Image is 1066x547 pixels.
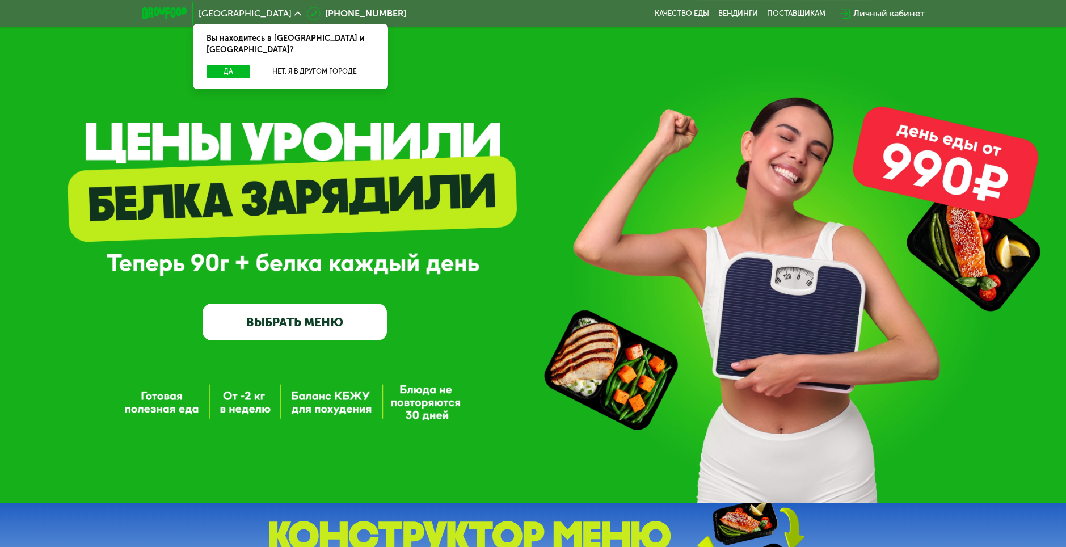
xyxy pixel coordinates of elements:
[853,7,925,20] div: Личный кабинет
[207,65,250,78] button: Да
[255,65,374,78] button: Нет, я в другом городе
[655,9,709,18] a: Качество еды
[203,304,387,340] a: ВЫБРАТЬ МЕНЮ
[193,24,388,65] div: Вы находитесь в [GEOGRAPHIC_DATA] и [GEOGRAPHIC_DATA]?
[199,9,292,18] span: [GEOGRAPHIC_DATA]
[767,9,825,18] div: поставщикам
[718,9,758,18] a: Вендинги
[307,7,406,20] a: [PHONE_NUMBER]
